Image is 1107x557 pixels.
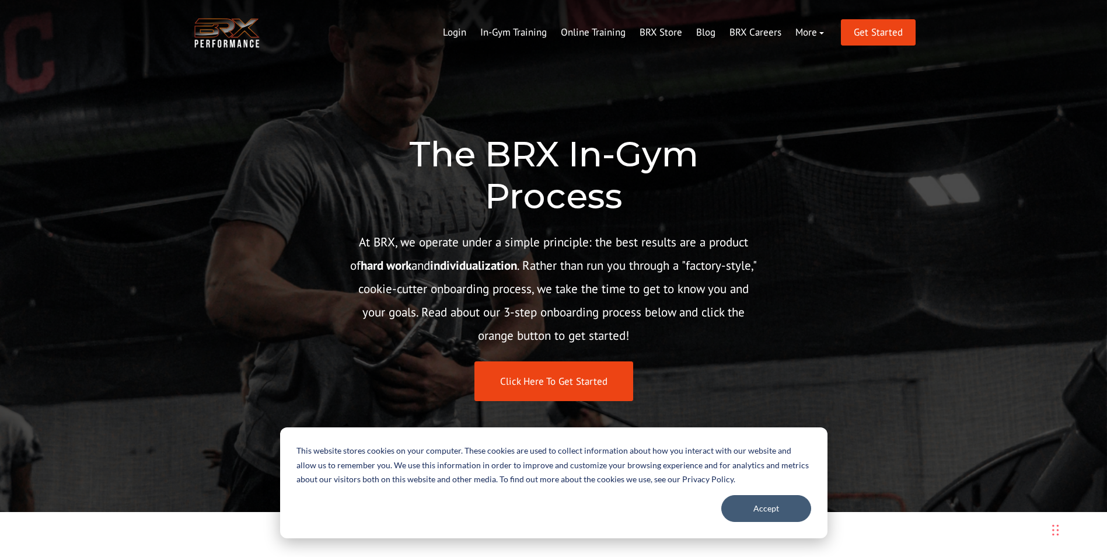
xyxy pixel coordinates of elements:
[1052,513,1059,548] div: Drag
[941,431,1107,557] iframe: Chat Widget
[436,19,473,47] a: Login
[633,19,689,47] a: BRX Store
[350,234,757,343] span: At BRX, we operate under a simple principle: the best results are a product of and . Rather than ...
[430,257,517,273] strong: individualization
[841,19,916,46] a: Get Started
[436,19,831,47] div: Navigation Menu
[689,19,722,47] a: Blog
[280,427,827,538] div: Cookie banner
[409,133,699,217] span: The BRX In-Gym Process
[788,19,831,47] a: More
[296,444,811,487] p: This website stores cookies on your computer. These cookies are used to collect information about...
[473,19,554,47] a: In-Gym Training
[554,19,633,47] a: Online Training
[722,19,788,47] a: BRX Careers
[361,257,411,273] strong: hard work
[192,15,262,51] img: BRX Transparent Logo-2
[474,361,633,402] a: Click Here To Get Started
[721,495,811,522] button: Accept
